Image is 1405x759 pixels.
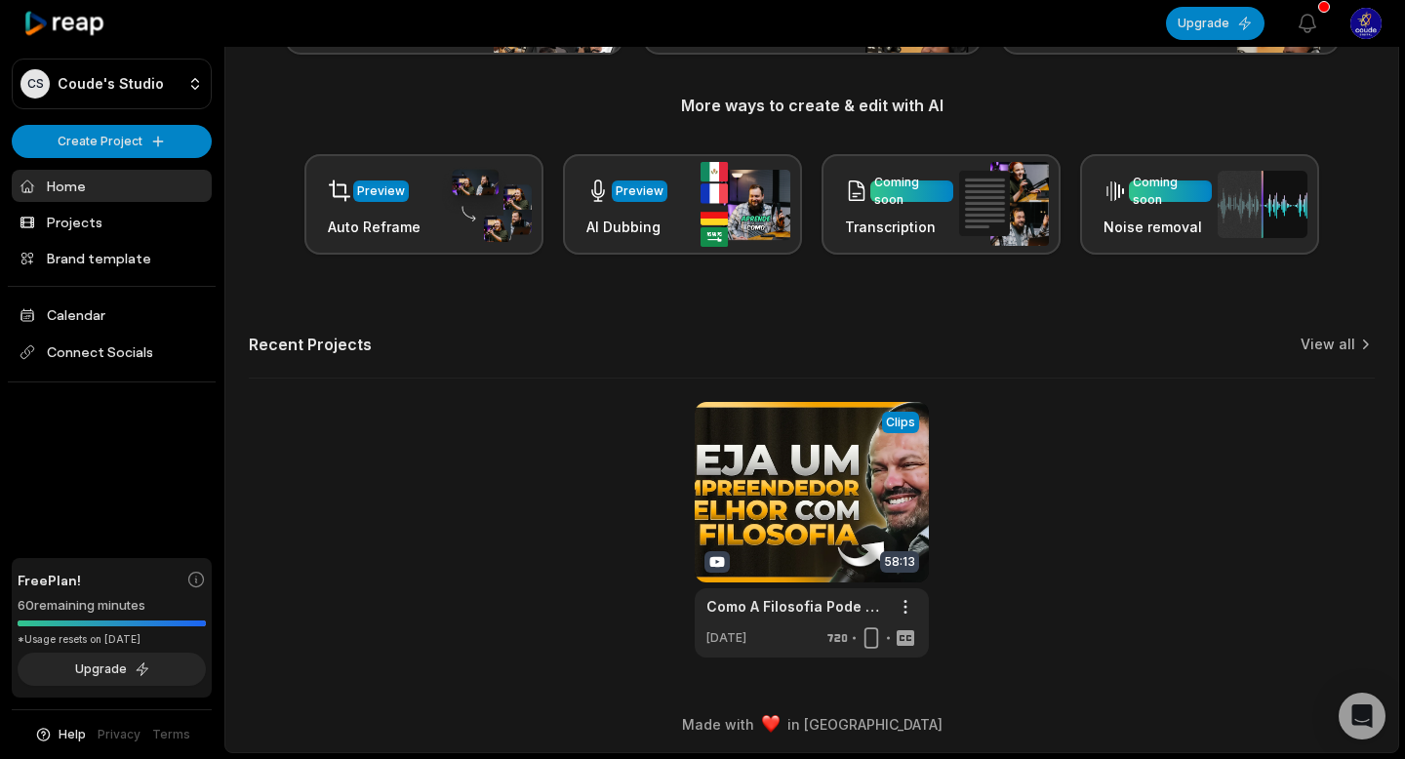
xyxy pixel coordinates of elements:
[18,570,81,590] span: Free Plan!
[845,217,953,237] h3: Transcription
[1104,217,1212,237] h3: Noise removal
[328,217,421,237] h3: Auto Reframe
[12,299,212,331] a: Calendar
[12,242,212,274] a: Brand template
[874,174,949,209] div: Coming soon
[12,170,212,202] a: Home
[586,217,667,237] h3: AI Dubbing
[243,714,1381,735] div: Made with in [GEOGRAPHIC_DATA]
[616,182,663,200] div: Preview
[58,75,164,93] p: Coude's Studio
[12,206,212,238] a: Projects
[706,596,886,617] a: Como A Filosofia Pode Te Tornar Um Empreendedor Melhor | Dennys [PERSON_NAME] #431
[1218,171,1307,238] img: noise_removal.png
[18,596,206,616] div: 60 remaining minutes
[98,726,140,743] a: Privacy
[249,94,1375,117] h3: More ways to create & edit with AI
[701,162,790,247] img: ai_dubbing.png
[12,335,212,370] span: Connect Socials
[20,69,50,99] div: CS
[762,715,780,733] img: heart emoji
[18,653,206,686] button: Upgrade
[357,182,405,200] div: Preview
[152,726,190,743] a: Terms
[59,726,86,743] span: Help
[1166,7,1264,40] button: Upgrade
[249,335,372,354] h2: Recent Projects
[442,167,532,243] img: auto_reframe.png
[34,726,86,743] button: Help
[12,125,212,158] button: Create Project
[959,162,1049,246] img: transcription.png
[1339,693,1385,739] div: Open Intercom Messenger
[1301,335,1355,354] a: View all
[18,632,206,647] div: *Usage resets on [DATE]
[1133,174,1208,209] div: Coming soon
